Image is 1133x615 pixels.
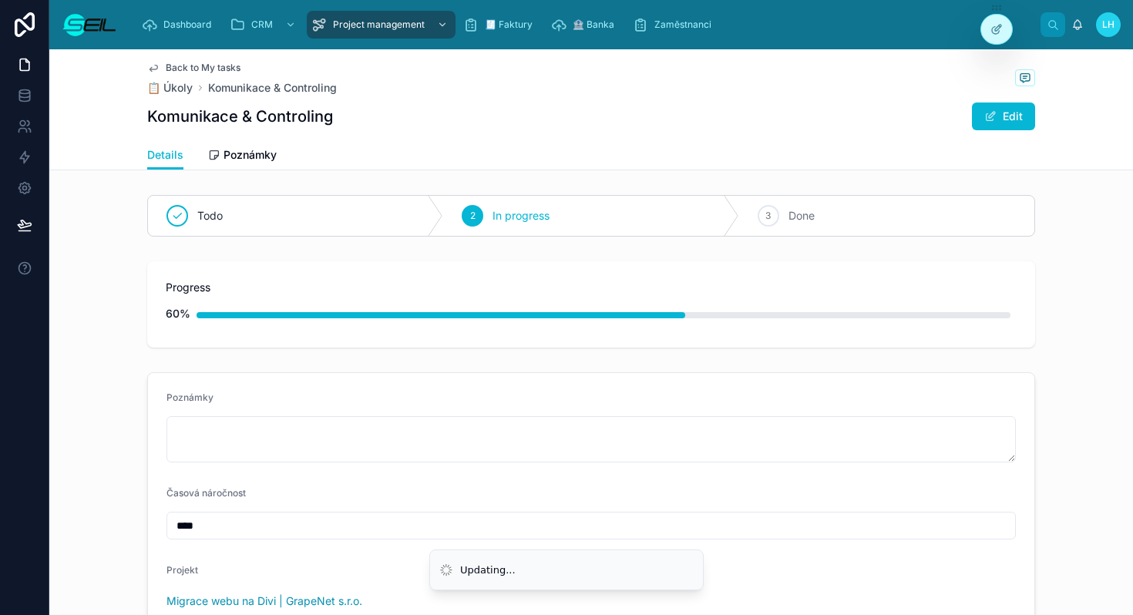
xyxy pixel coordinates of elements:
[972,102,1035,130] button: Edit
[470,210,476,222] span: 2
[251,18,273,31] span: CRM
[654,18,711,31] span: Zaměstnanci
[546,11,625,39] a: 🏦 Banka
[137,11,222,39] a: Dashboard
[628,11,722,39] a: Zaměstnanci
[166,392,213,403] span: Poznámky
[485,18,533,31] span: 🧾 Faktury
[147,106,333,127] h1: Komunikace & Controling
[197,208,223,223] span: Todo
[147,141,183,170] a: Details
[62,12,117,37] img: App logo
[307,11,456,39] a: Project management
[333,18,425,31] span: Project management
[147,147,183,163] span: Details
[147,80,193,96] a: 📋 Úkoly
[788,208,815,223] span: Done
[166,487,246,499] span: Časová náročnost
[225,11,304,39] a: CRM
[147,62,240,74] a: Back to My tasks
[166,280,1017,295] span: Progress
[166,593,362,609] a: Migrace webu na Divi | GrapeNet s.r.o.
[224,147,277,163] span: Poznámky
[166,62,240,74] span: Back to My tasks
[493,208,550,223] span: In progress
[459,11,543,39] a: 🧾 Faktury
[129,8,1041,42] div: scrollable content
[208,141,277,172] a: Poznámky
[166,298,190,329] div: 60%
[166,564,198,576] span: Projekt
[460,563,516,578] div: Updating...
[208,80,337,96] a: Komunikace & Controling
[1102,18,1115,31] span: LH
[765,210,771,222] span: 3
[573,18,614,31] span: 🏦 Banka
[163,18,211,31] span: Dashboard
